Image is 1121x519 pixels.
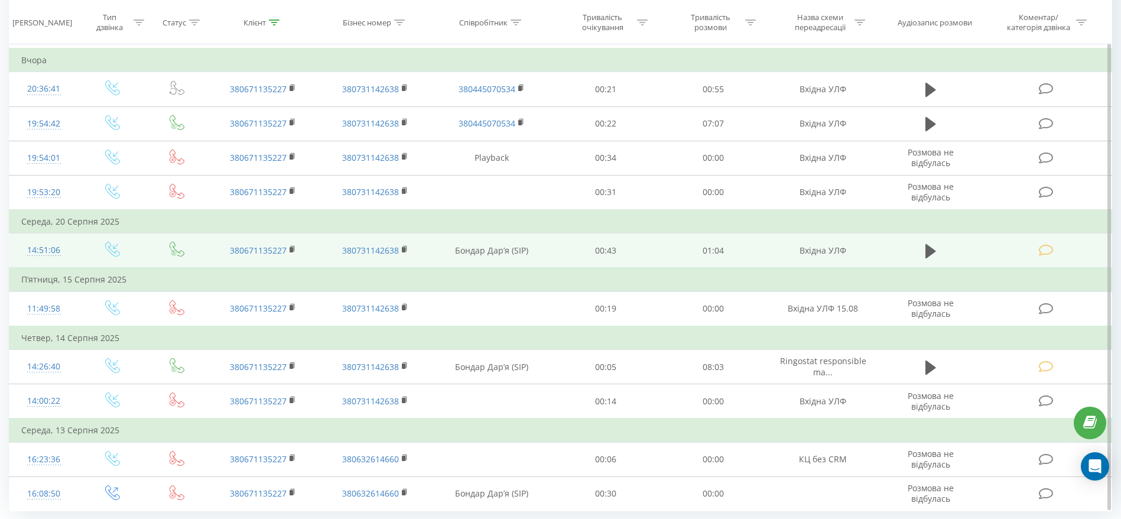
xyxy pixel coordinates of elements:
a: 380731142638 [342,83,399,95]
a: 380445070534 [459,118,515,129]
td: Середа, 13 Серпня 2025 [9,419,1112,442]
td: 00:05 [552,350,659,384]
td: Бондар Дарʼя (SIP) [431,350,552,384]
a: 380632614660 [342,488,399,499]
td: 00:00 [659,291,767,326]
div: Статус [163,17,186,27]
div: Тривалість розмови [679,12,742,33]
a: 380671135227 [230,488,287,499]
div: Коментар/категорія дзвінка [1004,12,1073,33]
a: 380731142638 [342,118,399,129]
a: 380731142638 [342,361,399,372]
td: Вхідна УЛФ [767,106,879,141]
a: 380671135227 [230,152,287,163]
td: 00:22 [552,106,659,141]
div: 19:54:42 [21,112,66,135]
td: 00:31 [552,175,659,210]
td: 00:06 [552,442,659,476]
a: 380632614660 [342,453,399,465]
div: Бізнес номер [343,17,391,27]
a: 380731142638 [342,395,399,407]
td: 00:34 [552,141,659,175]
a: 380671135227 [230,395,287,407]
td: 00:00 [659,141,767,175]
td: 01:04 [659,233,767,268]
a: 380671135227 [230,186,287,197]
td: Четвер, 14 Серпня 2025 [9,326,1112,350]
div: Співробітник [459,17,508,27]
span: Розмова не відбулась [908,482,954,504]
td: 08:03 [659,350,767,384]
td: Вхідна УЛФ 15.08 [767,291,879,326]
a: 380671135227 [230,118,287,129]
div: Назва схеми переадресації [788,12,852,33]
td: Середа, 20 Серпня 2025 [9,210,1112,233]
div: 14:00:22 [21,390,66,413]
td: П’ятниця, 15 Серпня 2025 [9,268,1112,291]
a: 380671135227 [230,453,287,465]
div: 14:51:06 [21,239,66,262]
td: Вхідна УЛФ [767,175,879,210]
span: Розмова не відбулась [908,297,954,319]
td: 07:07 [659,106,767,141]
a: 380671135227 [230,361,287,372]
div: Тип дзвінка [89,12,131,33]
span: Розмова не відбулась [908,448,954,470]
a: 380731142638 [342,303,399,314]
div: Open Intercom Messenger [1081,452,1109,481]
div: Клієнт [243,17,266,27]
div: 20:36:41 [21,77,66,100]
span: Розмова не відбулась [908,181,954,203]
a: 380731142638 [342,245,399,256]
td: Бондар Дарʼя (SIP) [431,476,552,511]
td: 00:19 [552,291,659,326]
td: 00:00 [659,175,767,210]
div: 19:54:01 [21,147,66,170]
div: 19:53:20 [21,181,66,204]
div: 16:08:50 [21,482,66,505]
span: Ringostat responsible ma... [780,355,866,377]
a: 380731142638 [342,152,399,163]
td: 00:00 [659,476,767,511]
span: Розмова не відбулась [908,390,954,412]
td: 00:55 [659,72,767,106]
td: Бондар Дарʼя (SIP) [431,233,552,268]
td: 00:43 [552,233,659,268]
td: 00:00 [659,442,767,476]
a: 380671135227 [230,303,287,314]
td: КЦ без CRM [767,442,879,476]
td: Вхідна УЛФ [767,233,879,268]
td: Вхідна УЛФ [767,384,879,419]
a: 380445070534 [459,83,515,95]
td: Вхідна УЛФ [767,141,879,175]
td: Вхідна УЛФ [767,72,879,106]
div: Тривалість очікування [571,12,634,33]
div: 11:49:58 [21,297,66,320]
td: 00:00 [659,384,767,419]
td: Playback [431,141,552,175]
a: 380671135227 [230,83,287,95]
td: 00:21 [552,72,659,106]
div: 14:26:40 [21,355,66,378]
td: 00:14 [552,384,659,419]
div: 16:23:36 [21,448,66,471]
div: Аудіозапис розмови [898,17,972,27]
td: 00:30 [552,476,659,511]
a: 380731142638 [342,186,399,197]
td: Вчора [9,48,1112,72]
a: 380671135227 [230,245,287,256]
span: Розмова не відбулась [908,147,954,168]
div: [PERSON_NAME] [12,17,72,27]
